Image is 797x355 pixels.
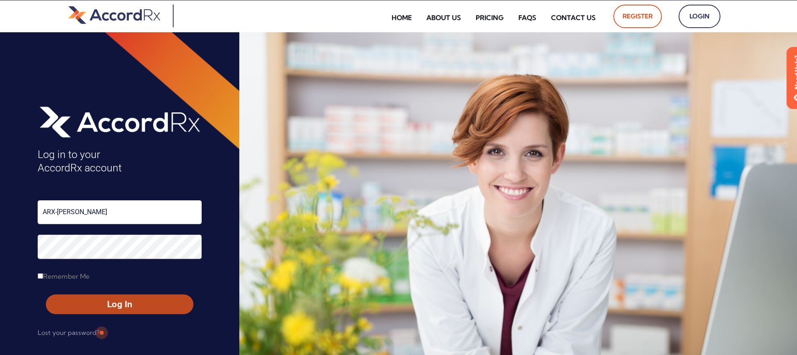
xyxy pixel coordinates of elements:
a: Contact Us [545,8,602,27]
h4: Log in to your AccordRx account [38,148,202,175]
span: Login [688,10,711,23]
span: Log In [54,298,186,311]
a: Home [385,8,418,27]
a: Lost your password? [38,326,100,339]
a: Login [679,5,720,28]
a: Register [613,5,662,28]
label: Remember Me [38,269,90,283]
a: Pricing [469,8,510,27]
a: FAQs [512,8,543,27]
img: AccordRx_logo_header_white [38,104,202,140]
button: Log In [46,295,193,314]
span: Register [623,10,653,23]
input: Remember Me [38,273,43,279]
a: About Us [420,8,467,27]
input: Username or Email Address [38,200,202,224]
img: default-logo [68,5,160,25]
